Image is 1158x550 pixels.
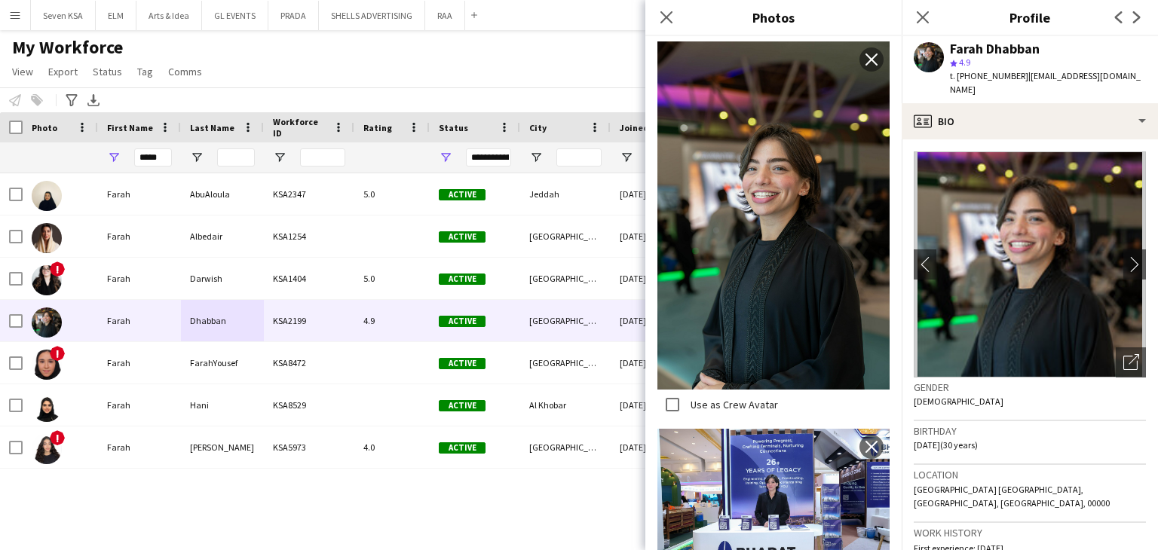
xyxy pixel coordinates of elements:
span: ! [50,430,65,445]
div: [GEOGRAPHIC_DATA] [520,300,611,341]
div: Farah Dhabban [950,42,1040,56]
div: Farah [98,426,181,468]
div: [DATE] [611,215,701,257]
div: Al Khobar [520,384,611,426]
span: Active [439,400,486,411]
img: Farah Hani [32,392,62,422]
div: [DATE] [611,300,701,341]
button: Open Filter Menu [107,151,121,164]
span: Status [439,122,468,133]
div: KSA8472 [264,342,354,383]
div: [DATE] [611,173,701,215]
button: Open Filter Menu [190,151,204,164]
span: [GEOGRAPHIC_DATA] [GEOGRAPHIC_DATA], [GEOGRAPHIC_DATA], [GEOGRAPHIC_DATA], 00000 [914,484,1110,509]
div: [GEOGRAPHIC_DATA] [520,215,611,257]
div: KSA2199 [264,300,354,341]
a: Tag [131,62,159,81]
span: View [12,65,33,78]
div: KSA1404 [264,258,354,299]
span: [DATE] (30 years) [914,439,978,451]
div: 4.9 [354,300,430,341]
div: Farah [98,215,181,257]
div: 5.0 [354,258,430,299]
div: [DATE] [611,342,701,383]
div: Farah [98,342,181,383]
h3: Location [914,468,1146,481]
button: Open Filter Menu [273,151,286,164]
div: [DATE] [611,258,701,299]
span: Comms [168,65,202,78]
div: [GEOGRAPHIC_DATA] [520,426,611,468]
div: Open photos pop-in [1116,347,1146,377]
div: Jeddah [520,173,611,215]
img: Farah AbuAloula [32,181,62,211]
img: Farah Sami [32,434,62,464]
button: Open Filter Menu [529,151,543,164]
div: [DATE] [611,426,701,468]
h3: Profile [902,8,1158,27]
span: Active [439,273,486,285]
a: Status [87,62,128,81]
h3: Work history [914,526,1146,539]
div: Farah [98,173,181,215]
span: 4.9 [959,57,970,68]
div: Farah [98,384,181,426]
div: Hani [181,384,264,426]
button: Open Filter Menu [439,151,452,164]
a: Export [42,62,84,81]
div: FarahYousef [181,342,264,383]
span: [DEMOGRAPHIC_DATA] [914,396,1003,407]
img: Farah Albedair [32,223,62,253]
app-action-btn: Advanced filters [63,91,81,109]
span: Rating [363,122,392,133]
button: Arts & Idea [136,1,202,30]
div: 4.0 [354,426,430,468]
input: City Filter Input [556,148,602,167]
div: AbuAloula [181,173,264,215]
h3: Birthday [914,424,1146,438]
a: View [6,62,39,81]
img: Crew photo 910763 [657,41,890,390]
span: ! [50,346,65,361]
button: Open Filter Menu [620,151,633,164]
div: Bio [902,103,1158,139]
span: Tag [137,65,153,78]
span: Active [439,231,486,243]
div: Dhabban [181,300,264,341]
div: [GEOGRAPHIC_DATA] [520,258,611,299]
label: Use as Crew Avatar [688,398,778,411]
span: t. [PHONE_NUMBER] [950,70,1028,81]
a: Comms [162,62,208,81]
span: My Workforce [12,36,123,59]
div: [PERSON_NAME] [181,426,264,468]
input: Last Name Filter Input [217,148,255,167]
div: Darwish [181,258,264,299]
input: Workforce ID Filter Input [300,148,345,167]
div: KSA2347 [264,173,354,215]
img: Farah Darwish [32,265,62,295]
button: GL EVENTS [202,1,268,30]
button: SHELLS ADVERTISING [319,1,425,30]
h3: Gender [914,380,1146,394]
span: Active [439,358,486,369]
div: Farah [98,258,181,299]
span: Active [439,316,486,327]
div: Farah [98,300,181,341]
div: [DATE] [611,384,701,426]
img: Farah FarahYousef [32,350,62,380]
div: KSA8529 [264,384,354,426]
button: ELM [96,1,136,30]
span: Last Name [190,122,234,133]
input: First Name Filter Input [134,148,172,167]
div: KSA1254 [264,215,354,257]
button: PRADA [268,1,319,30]
span: Status [93,65,122,78]
span: Photo [32,122,57,133]
span: City [529,122,547,133]
span: Active [439,442,486,454]
h3: Photos [645,8,902,27]
button: RAA [425,1,465,30]
span: Active [439,189,486,200]
span: ! [50,261,65,277]
span: | [EMAIL_ADDRESS][DOMAIN_NAME] [950,70,1141,95]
